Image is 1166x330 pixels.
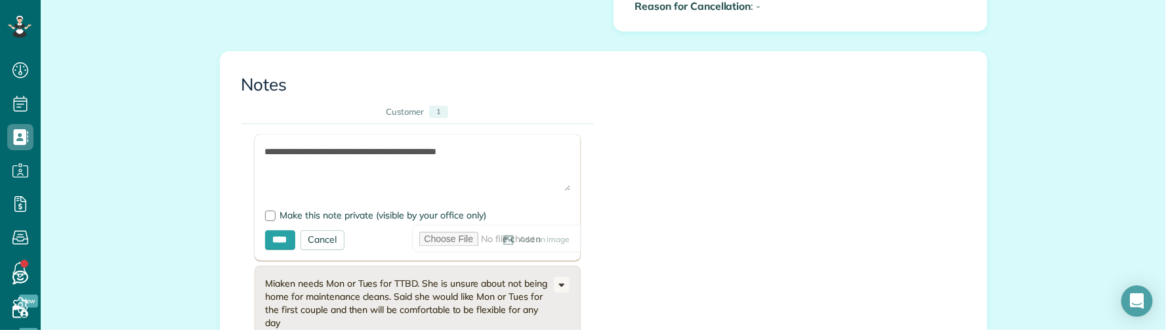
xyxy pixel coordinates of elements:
[266,277,554,329] div: Miaken needs Mon or Tues for TTBD. She is unsure about not being home for maintenance cleans. Sai...
[301,230,345,250] div: Cancel
[241,75,966,94] h3: Notes
[429,106,448,118] div: 1
[280,209,487,221] span: Make this note private (visible by your office only)
[386,106,425,118] div: Customer
[1121,285,1153,317] div: Open Intercom Messenger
